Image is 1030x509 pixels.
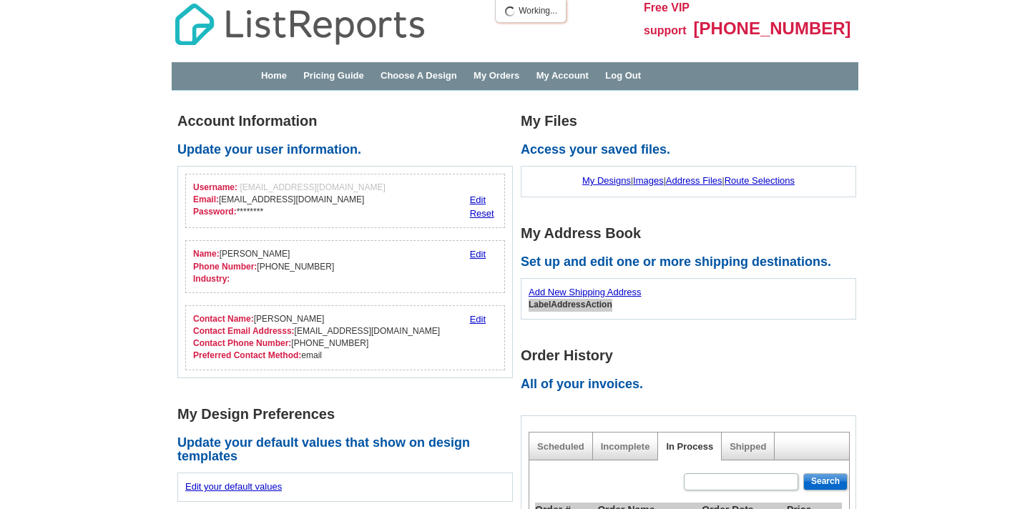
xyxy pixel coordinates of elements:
[666,441,713,452] a: In Process
[193,207,237,217] strong: Password:
[694,19,851,38] span: [PHONE_NUMBER]
[666,175,722,186] a: Address Files
[193,249,220,259] strong: Name:
[193,262,257,272] strong: Phone Number:
[536,70,589,81] a: My Account
[504,6,516,17] img: loading...
[177,143,521,157] h2: Update your user information.
[193,338,291,348] strong: Contact Phone Number:
[605,70,641,81] a: Log Out
[725,175,795,186] a: Route Selections
[521,377,864,392] h2: All of your invoices.
[521,255,864,270] h2: Set up and edit one or more shipping destinations.
[193,194,219,204] strong: Email:
[381,70,457,81] a: Choose A Design
[470,208,494,219] a: Reset
[585,299,612,311] th: Action
[303,70,364,81] a: Pricing Guide
[633,175,664,186] a: Images
[185,174,505,228] div: Your login information.
[261,70,287,81] a: Home
[529,299,551,311] th: Label
[644,1,690,36] span: Free VIP support
[803,473,848,490] input: Search
[193,274,230,284] strong: Industry:
[551,299,585,311] th: Address
[177,436,521,465] h2: Update your default values that show on design templates
[185,481,282,492] a: Edit your default values
[521,348,864,363] h1: Order History
[193,350,301,360] strong: Preferred Contact Method:
[470,194,486,205] a: Edit
[240,182,385,192] span: [EMAIL_ADDRESS][DOMAIN_NAME]
[193,248,334,285] div: [PERSON_NAME] [PHONE_NUMBER]
[193,182,237,192] strong: Username:
[177,114,521,129] h1: Account Information
[601,441,650,452] a: Incomplete
[529,167,848,195] div: | | |
[470,249,486,260] a: Edit
[185,240,505,292] div: Your personal details.
[193,326,295,336] strong: Contact Email Addresss:
[474,70,519,81] a: My Orders
[193,314,254,324] strong: Contact Name:
[529,287,642,297] a: Add New Shipping Address
[521,226,864,241] h1: My Address Book
[582,175,631,186] a: My Designs
[193,313,440,362] div: [PERSON_NAME] [EMAIL_ADDRESS][DOMAIN_NAME] [PHONE_NUMBER] email
[537,441,584,452] a: Scheduled
[177,407,521,422] h1: My Design Preferences
[185,305,505,370] div: Who should we contact regarding order issues?
[730,441,766,452] a: Shipped
[521,114,864,129] h1: My Files
[470,314,486,325] a: Edit
[521,143,864,157] h2: Access your saved files.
